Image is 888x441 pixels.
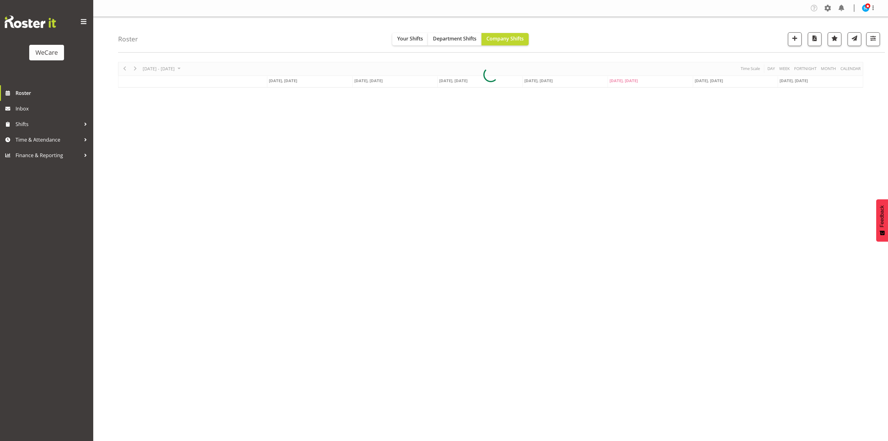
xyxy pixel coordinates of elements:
[866,32,880,46] button: Filter Shifts
[876,199,888,242] button: Feedback - Show survey
[16,104,90,113] span: Inbox
[879,205,885,227] span: Feedback
[392,33,428,45] button: Your Shifts
[808,32,821,46] button: Download a PDF of the roster according to the set date range.
[35,48,58,57] div: WeCare
[828,32,841,46] button: Highlight an important date within the roster.
[848,32,861,46] button: Send a list of all shifts for the selected filtered period to all rostered employees.
[862,4,869,12] img: sarah-lamont10911.jpg
[481,33,529,45] button: Company Shifts
[428,33,481,45] button: Department Shifts
[433,35,476,42] span: Department Shifts
[16,151,81,160] span: Finance & Reporting
[486,35,524,42] span: Company Shifts
[16,88,90,98] span: Roster
[788,32,802,46] button: Add a new shift
[118,35,138,43] h4: Roster
[16,120,81,129] span: Shifts
[16,135,81,144] span: Time & Attendance
[397,35,423,42] span: Your Shifts
[5,16,56,28] img: Rosterit website logo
